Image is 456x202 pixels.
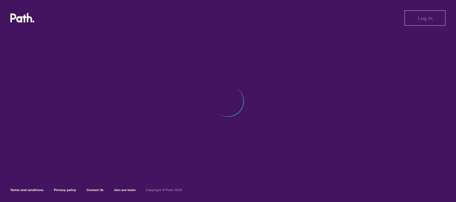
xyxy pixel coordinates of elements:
[418,15,432,21] span: Log in
[404,10,446,26] button: Log in
[86,188,104,192] a: Contact Us
[114,188,136,192] a: Join our team
[10,188,44,192] a: Terms and conditions
[54,188,76,192] a: Privacy policy
[146,188,182,192] h6: Copyright © Path 2018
